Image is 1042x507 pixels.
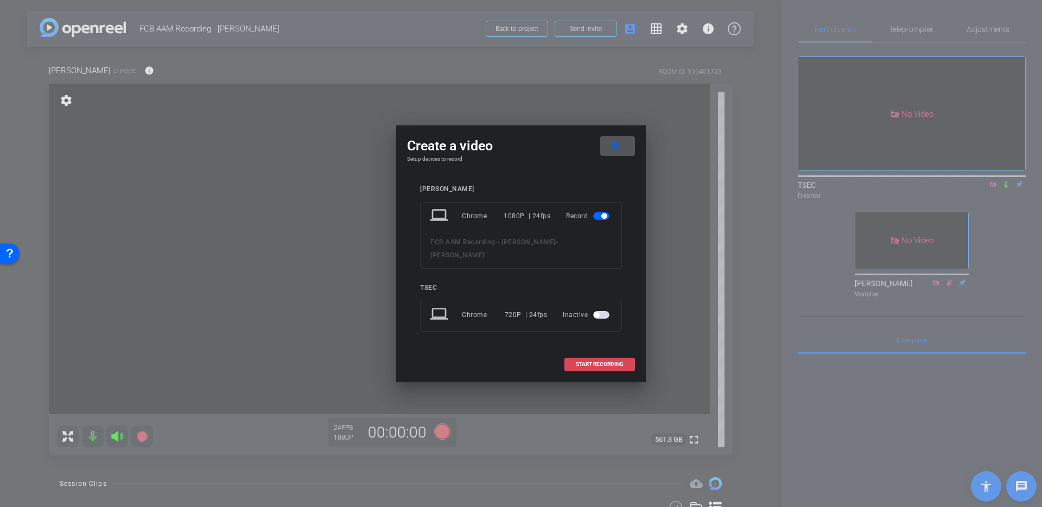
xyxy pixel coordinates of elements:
[430,251,485,259] span: [PERSON_NAME]
[430,238,556,246] span: FCB AAM Recording - [PERSON_NAME]
[430,206,450,226] mat-icon: laptop
[462,305,505,325] div: Chrome
[563,305,612,325] div: Inactive
[556,238,558,246] span: -
[420,185,622,193] div: [PERSON_NAME]
[566,206,612,226] div: Record
[576,362,624,367] span: START RECORDING
[505,305,548,325] div: 720P | 24fps
[564,358,635,371] button: START RECORDING
[430,305,450,325] mat-icon: laptop
[407,136,635,156] div: Create a video
[462,206,504,226] div: Chrome
[420,284,622,292] div: TSEC
[609,139,622,153] mat-icon: close
[407,156,635,162] h4: Setup devices to record
[504,206,550,226] div: 1080P | 24fps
